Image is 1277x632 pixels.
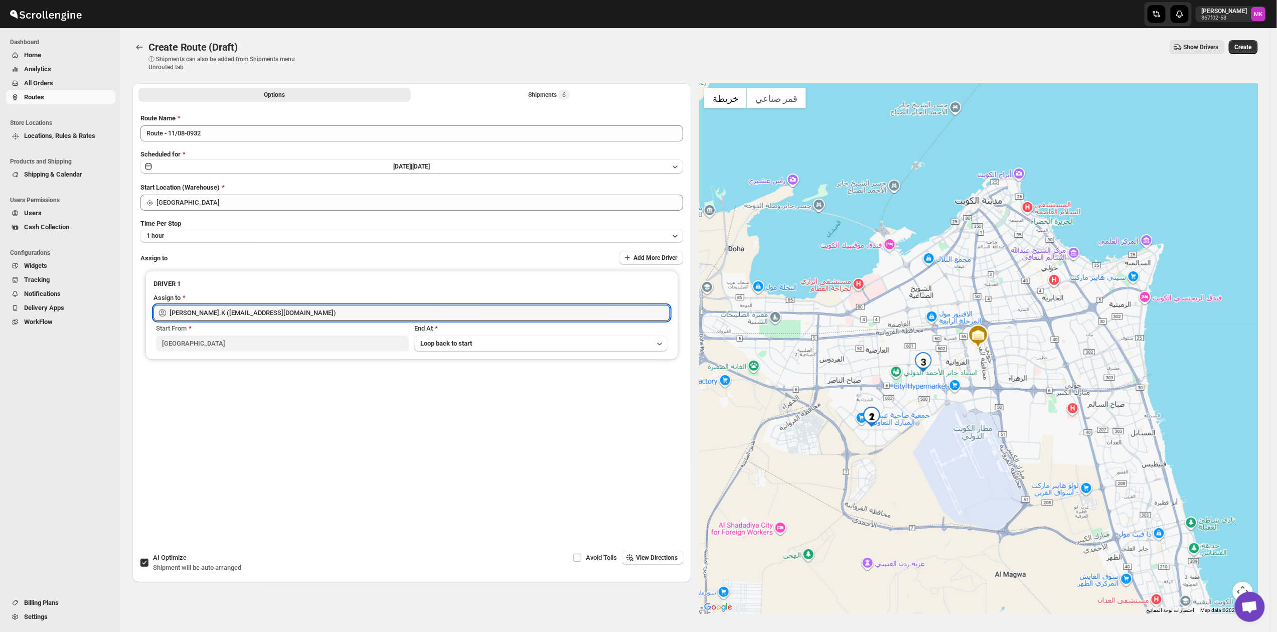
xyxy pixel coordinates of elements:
[24,93,44,101] span: Routes
[153,554,187,561] span: AI Optimize
[140,125,683,141] input: Eg: Bengaluru Route
[413,163,430,170] span: [DATE]
[747,88,806,108] button: عرض صور القمر الصناعي
[1233,582,1253,602] button: عناصر التحكّم بطريقة عرض الخريطة
[6,90,115,104] button: Routes
[528,90,570,100] div: Shipments
[132,105,691,479] div: All Route Options
[702,601,735,614] a: ‏فتح هذه المنطقة في "خرائط Google" (يؤدي ذلك إلى فتح نافذة جديدة)
[10,196,115,204] span: Users Permissions
[140,150,181,158] span: Scheduled for
[562,91,566,99] span: 6
[24,262,47,269] span: Widgets
[10,157,115,166] span: Products and Shipping
[1184,43,1219,51] span: Show Drivers
[24,276,50,283] span: Tracking
[156,325,187,332] span: Start From
[6,220,115,234] button: Cash Collection
[1254,11,1263,18] text: MK
[132,40,146,54] button: Routes
[24,132,95,139] span: Locations, Rules & Rates
[170,305,670,321] input: Search assignee
[622,551,684,565] button: View Directions
[6,259,115,273] button: Widgets
[913,352,933,372] div: 3
[24,304,64,311] span: Delivery Apps
[619,251,683,265] button: Add More Driver
[24,65,51,73] span: Analytics
[6,206,115,220] button: Users
[1251,7,1265,21] span: Mostafa Khalifa
[1229,40,1258,54] button: Create
[153,279,670,289] h3: DRIVER 1
[6,287,115,301] button: Notifications
[1235,43,1252,51] span: Create
[413,88,685,102] button: Selected Shipments
[140,220,181,227] span: Time Per Stop
[138,88,411,102] button: All Route Options
[24,599,59,606] span: Billing Plans
[148,55,306,71] p: ⓘ Shipments can also be added from Shipments menu Unrouted tab
[153,293,181,303] div: Assign to
[10,249,115,257] span: Configurations
[10,38,115,46] span: Dashboard
[414,324,668,334] div: End At
[420,340,472,347] span: Loop back to start
[10,119,115,127] span: Store Locations
[24,318,53,326] span: WorkFlow
[586,554,617,561] span: Avoid Tolls
[156,195,683,211] input: Search location
[153,564,241,571] span: Shipment will be auto arranged
[140,229,683,243] button: 1 hour
[702,601,735,614] img: Google
[1147,607,1195,614] button: اختصارات لوحة المفاتيح
[24,223,69,231] span: Cash Collection
[704,88,747,108] button: عرض خريطة الشارع
[140,254,168,262] span: Assign to
[6,596,115,610] button: Billing Plans
[24,209,42,217] span: Users
[1235,592,1265,622] a: دردشة مفتوحة
[6,129,115,143] button: Locations, Rules & Rates
[264,91,285,99] span: Options
[140,184,220,191] span: Start Location (Warehouse)
[24,290,61,297] span: Notifications
[6,62,115,76] button: Analytics
[6,273,115,287] button: Tracking
[24,51,41,59] span: Home
[1201,607,1238,613] span: Map data ©2025
[24,79,53,87] span: All Orders
[146,232,164,240] span: 1 hour
[24,171,82,178] span: Shipping & Calendar
[1202,15,1247,21] p: 867f02-58
[140,160,683,174] button: [DATE]|[DATE]
[6,610,115,624] button: Settings
[414,336,668,352] button: Loop back to start
[394,163,413,170] span: [DATE] |
[140,114,176,122] span: Route Name
[24,613,48,620] span: Settings
[148,41,238,53] span: Create Route (Draft)
[6,168,115,182] button: Shipping & Calendar
[6,301,115,315] button: Delivery Apps
[6,48,115,62] button: Home
[8,2,83,27] img: ScrollEngine
[1196,6,1266,22] button: User menu
[1170,40,1225,54] button: Show Drivers
[862,407,882,427] div: 2
[6,76,115,90] button: All Orders
[1202,7,1247,15] p: [PERSON_NAME]
[6,315,115,329] button: WorkFlow
[636,554,678,562] span: View Directions
[633,254,677,262] span: Add More Driver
